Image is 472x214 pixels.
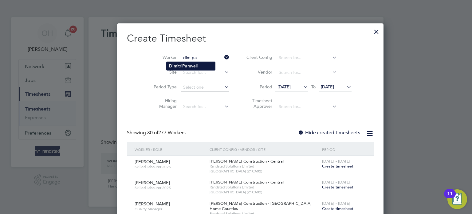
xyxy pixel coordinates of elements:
label: Timesheet Approver [245,98,272,109]
span: Skilled Labourer 2025 [135,185,205,190]
span: Create timesheet [322,206,353,211]
label: Period Type [149,84,177,90]
span: Create timesheet [322,184,353,190]
span: [DATE] [321,84,334,90]
div: Showing [127,130,187,136]
span: [PERSON_NAME] [135,201,170,207]
h2: Create Timesheet [127,32,374,45]
span: To [309,83,317,91]
b: Pa [182,63,187,69]
label: Worker [149,55,177,60]
label: Vendor [245,69,272,75]
span: Quality Manager [135,207,205,212]
input: Select one [181,83,229,92]
span: [PERSON_NAME] Construction - [GEOGRAPHIC_DATA] Home Counties [210,201,312,211]
div: 11 [447,194,453,202]
span: [GEOGRAPHIC_DATA] (21CA02) [210,169,319,174]
div: Worker / Role [133,142,208,156]
span: Create timesheet [322,164,353,169]
li: itri raveli [167,62,215,70]
span: Skilled Labourer 2025 [135,164,205,169]
input: Search for... [181,54,229,62]
div: Period [321,142,368,156]
span: [PERSON_NAME] [135,159,170,164]
label: Site [149,69,177,75]
span: [PERSON_NAME] Construction - Central [210,180,284,185]
span: Randstad Solutions Limited [210,185,319,190]
span: 30 of [147,130,158,136]
label: Period [245,84,272,90]
span: [PERSON_NAME] [135,180,170,185]
div: Client Config / Vendor / Site [208,142,321,156]
input: Search for... [181,68,229,77]
span: 277 Workers [147,130,186,136]
span: Randstad Solutions Limited [210,164,319,169]
label: Hiring Manager [149,98,177,109]
span: [GEOGRAPHIC_DATA] (21CA02) [210,190,319,195]
input: Search for... [277,54,337,62]
input: Search for... [277,103,337,111]
b: Dim [169,63,177,69]
button: Open Resource Center, 11 new notifications [447,189,467,209]
span: [PERSON_NAME] Construction - Central [210,159,284,164]
label: Client Config [245,55,272,60]
span: [DATE] - [DATE] [322,201,350,206]
input: Search for... [277,68,337,77]
input: Search for... [181,103,229,111]
label: Hide created timesheets [298,130,360,136]
span: [DATE] [277,84,291,90]
span: [DATE] - [DATE] [322,159,350,164]
span: [DATE] - [DATE] [322,180,350,185]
